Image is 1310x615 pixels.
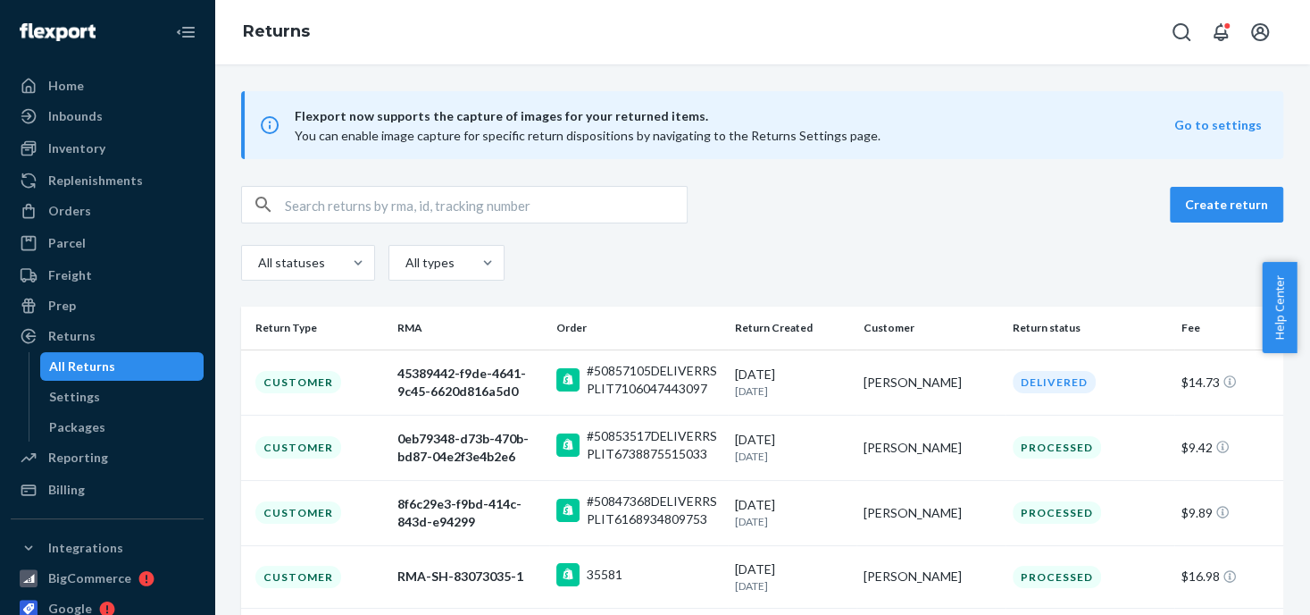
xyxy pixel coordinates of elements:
button: Open account menu [1242,14,1278,50]
div: Processed [1013,501,1101,524]
a: Reporting [11,443,204,472]
div: Prep [48,297,76,315]
div: [DATE] [735,431,849,464]
div: 35581 [587,566,622,584]
a: Returns [11,322,204,350]
div: Reporting [48,449,108,467]
div: Customer [255,566,341,588]
span: You can enable image capture for specific return dispositions by navigating to the Returns Settin... [295,128,880,143]
div: [DATE] [735,560,849,594]
a: Settings [40,383,204,411]
td: $9.42 [1174,415,1283,480]
div: Inventory [48,139,105,157]
div: Customer [255,371,341,393]
td: $16.98 [1174,545,1283,608]
div: 8f6c29e3-f9bd-414c-843d-e94299 [397,495,542,531]
div: Integrations [48,539,123,557]
th: Fee [1174,307,1283,350]
td: $14.73 [1174,350,1283,415]
div: 0eb79348-d73b-470b-bd87-04e2f3e4b2e6 [397,430,542,466]
button: Create return [1170,187,1283,223]
th: Order [549,307,728,350]
div: Packages [49,418,105,436]
a: Orders [11,197,204,225]
div: Orders [48,202,91,220]
a: Inventory [11,134,204,163]
div: BigCommerce [48,569,131,587]
button: Open notifications [1203,14,1239,50]
a: Parcel [11,229,204,257]
div: Returns [48,327,96,345]
div: Processed [1013,436,1101,459]
a: Home [11,72,204,100]
div: All statuses [258,254,322,272]
div: #50857105DELIVERRSPLIT7106047443097 [587,362,721,398]
div: RMA-SH-83073035-1 [397,568,542,586]
button: Help Center [1262,262,1297,353]
div: Settings [49,388,100,406]
td: $9.89 [1174,480,1283,545]
img: Flexport logo [20,23,96,41]
button: Integrations [11,534,204,562]
a: Replenishments [11,166,204,195]
p: [DATE] [735,449,849,464]
p: [DATE] [735,383,849,399]
input: Search returns by rma, id, tracking number [285,187,687,223]
a: Inbounds [11,102,204,131]
div: #50847368DELIVERRSPLIT6168934809753 [587,493,721,528]
th: Return Type [241,307,390,350]
a: BigCommerce [11,564,204,593]
div: All types [405,254,452,272]
th: RMA [390,307,549,350]
a: Freight [11,261,204,290]
div: Inbounds [48,107,103,125]
div: Replenishments [48,172,143,190]
a: Billing [11,476,204,504]
span: Flexport now supports the capture of images for your returned items. [295,105,1174,127]
div: Home [48,77,84,95]
div: Parcel [48,234,86,252]
p: [DATE] [735,578,849,594]
button: Open Search Box [1164,14,1199,50]
div: [PERSON_NAME] [864,504,998,522]
div: All Returns [49,358,115,375]
a: All Returns [40,352,204,381]
a: Packages [40,413,204,442]
ol: breadcrumbs [229,6,324,58]
div: Customer [255,501,341,524]
div: [PERSON_NAME] [864,439,998,457]
a: Prep [11,291,204,320]
div: [DATE] [735,366,849,399]
div: [PERSON_NAME] [864,568,998,586]
th: Return Created [728,307,856,350]
div: Processed [1013,566,1101,588]
div: Delivered [1013,371,1096,393]
div: #50853517DELIVERRSPLIT6738875515033 [587,427,721,463]
div: [PERSON_NAME] [864,374,998,392]
button: Close Navigation [168,14,204,50]
div: 45389442-f9de-4641-9c45-6620d816a5d0 [397,365,542,400]
button: Go to settings [1174,116,1262,134]
div: Billing [48,481,85,499]
div: [DATE] [735,496,849,529]
th: Customer [856,307,1005,350]
th: Return status [1005,307,1174,350]
div: Customer [255,436,341,459]
a: Returns [243,21,310,41]
p: [DATE] [735,514,849,529]
div: Freight [48,266,92,284]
